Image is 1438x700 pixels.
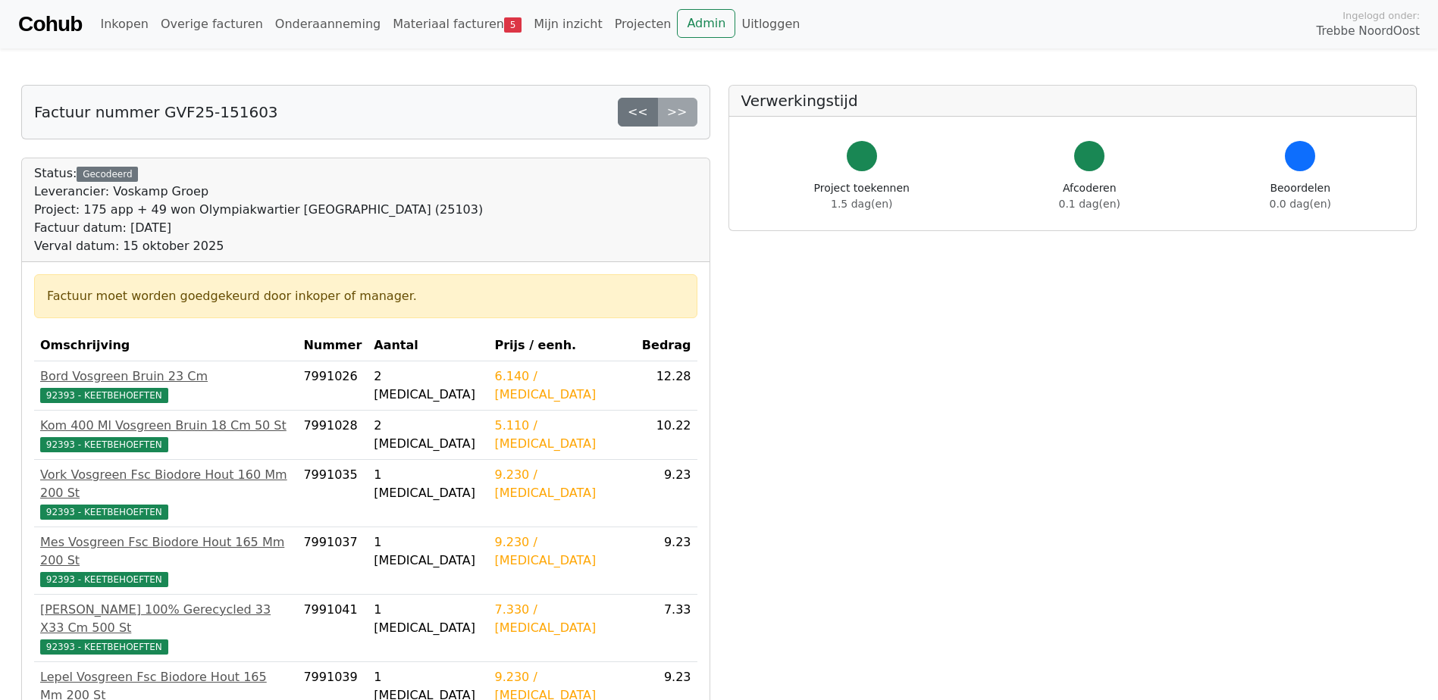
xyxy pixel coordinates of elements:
div: Kom 400 Ml Vosgreen Bruin 18 Cm 50 St [40,417,291,435]
span: 92393 - KEETBEHOEFTEN [40,639,168,655]
th: Aantal [368,330,488,361]
td: 7991026 [297,361,368,411]
h5: Verwerkingstijd [741,92,1405,110]
td: 9.23 [636,460,697,527]
div: 2 [MEDICAL_DATA] [374,417,482,453]
h5: Factuur nummer GVF25-151603 [34,103,278,121]
div: Status: [34,164,483,255]
span: 92393 - KEETBEHOEFTEN [40,572,168,587]
td: 10.22 [636,411,697,460]
span: 92393 - KEETBEHOEFTEN [40,388,168,403]
a: Uitloggen [735,9,806,39]
div: 2 [MEDICAL_DATA] [374,367,482,404]
td: 9.23 [636,527,697,595]
a: Onderaanneming [269,9,387,39]
a: Overige facturen [155,9,269,39]
div: Vork Vosgreen Fsc Biodore Hout 160 Mm 200 St [40,466,291,502]
th: Bedrag [636,330,697,361]
div: 7.330 / [MEDICAL_DATA] [494,601,629,637]
div: 5.110 / [MEDICAL_DATA] [494,417,629,453]
td: 7.33 [636,595,697,662]
a: Projecten [609,9,678,39]
span: 0.1 dag(en) [1059,198,1120,210]
span: Ingelogd onder: [1342,8,1420,23]
a: Mijn inzicht [528,9,609,39]
td: 7991035 [297,460,368,527]
a: Cohub [18,6,82,42]
th: Omschrijving [34,330,297,361]
div: Factuur datum: [DATE] [34,219,483,237]
a: [PERSON_NAME] 100% Gerecycled 33 X33 Cm 500 St92393 - KEETBEHOEFTEN [40,601,291,655]
div: Beoordelen [1270,180,1331,212]
div: Leverancier: Voskamp Groep [34,183,483,201]
div: 1 [MEDICAL_DATA] [374,533,482,570]
div: Mes Vosgreen Fsc Biodore Hout 165 Mm 200 St [40,533,291,570]
div: [PERSON_NAME] 100% Gerecycled 33 X33 Cm 500 St [40,601,291,637]
div: 1 [MEDICAL_DATA] [374,466,482,502]
span: 92393 - KEETBEHOEFTEN [40,505,168,520]
div: 6.140 / [MEDICAL_DATA] [494,367,629,404]
div: Verval datum: 15 oktober 2025 [34,237,483,255]
span: 1.5 dag(en) [831,198,892,210]
div: 9.230 / [MEDICAL_DATA] [494,533,629,570]
div: 9.230 / [MEDICAL_DATA] [494,466,629,502]
a: Mes Vosgreen Fsc Biodore Hout 165 Mm 200 St92393 - KEETBEHOEFTEN [40,533,291,588]
a: Materiaal facturen5 [387,9,528,39]
a: Bord Vosgreen Bruin 23 Cm92393 - KEETBEHOEFTEN [40,367,291,404]
span: 0.0 dag(en) [1270,198,1331,210]
a: << [618,98,658,127]
div: Gecodeerd [77,167,138,182]
td: 12.28 [636,361,697,411]
div: Factuur moet worden goedgekeurd door inkoper of manager. [47,287,685,305]
span: Trebbe NoordOost [1317,23,1420,40]
span: 5 [504,17,522,33]
div: 1 [MEDICAL_DATA] [374,601,482,637]
a: Admin [677,9,735,38]
div: Project: 175 app + 49 won Olympiakwartier [GEOGRAPHIC_DATA] (25103) [34,201,483,219]
th: Nummer [297,330,368,361]
td: 7991037 [297,527,368,595]
th: Prijs / eenh. [488,330,635,361]
div: Project toekennen [814,180,910,212]
div: Bord Vosgreen Bruin 23 Cm [40,367,291,386]
a: Vork Vosgreen Fsc Biodore Hout 160 Mm 200 St92393 - KEETBEHOEFTEN [40,466,291,520]
span: 92393 - KEETBEHOEFTEN [40,437,168,452]
td: 7991041 [297,595,368,662]
a: Inkopen [94,9,154,39]
div: Afcoderen [1059,180,1120,212]
td: 7991028 [297,411,368,460]
a: Kom 400 Ml Vosgreen Bruin 18 Cm 50 St92393 - KEETBEHOEFTEN [40,417,291,453]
